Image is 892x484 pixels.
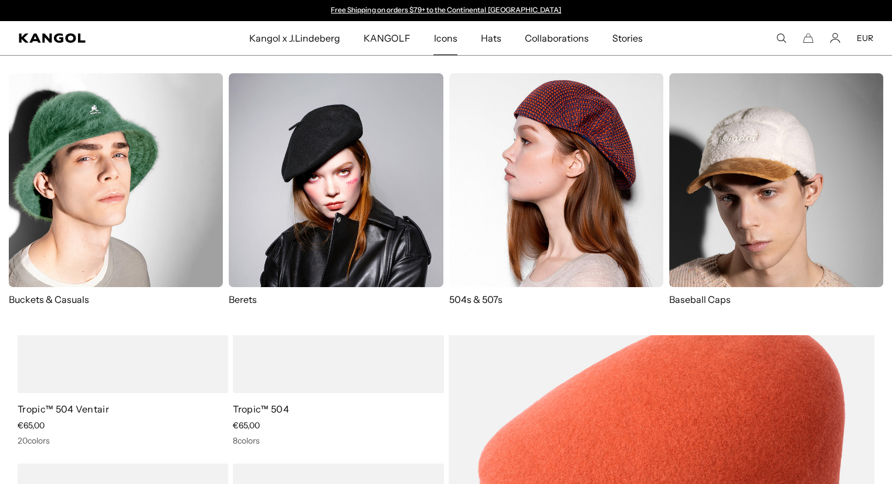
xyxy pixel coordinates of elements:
span: Stories [612,21,643,55]
span: Icons [433,21,457,55]
a: KANGOLF [352,21,422,55]
a: 504s & 507s [449,73,663,306]
span: Collaborations [525,21,589,55]
a: Berets [229,73,443,306]
div: 20 colors [18,435,228,446]
p: Baseball Caps [669,293,883,306]
a: Buckets & Casuals [9,73,223,306]
div: 1 of 2 [325,6,567,15]
a: Hats [469,21,513,55]
a: Tropic™ 504 Ventair [18,403,109,415]
p: Berets [229,293,443,306]
a: Icons [422,21,469,55]
a: Free Shipping on orders $79+ to the Continental [GEOGRAPHIC_DATA] [331,5,561,14]
span: KANGOLF [364,21,410,55]
a: Baseball Caps [669,73,883,318]
span: €65,00 [18,420,45,431]
a: Collaborations [513,21,601,55]
span: Hats [481,21,501,55]
div: Announcement [325,6,567,15]
slideshow-component: Announcement bar [325,6,567,15]
p: 504s & 507s [449,293,663,306]
span: €65,00 [233,420,260,431]
div: 8 colors [233,435,443,446]
a: Stories [601,21,654,55]
span: Kangol x J.Lindeberg [249,21,341,55]
a: Kangol x J.Lindeberg [238,21,352,55]
p: Buckets & Casuals [9,293,223,306]
a: Tropic™ 504 [233,403,289,415]
button: Cart [803,33,813,43]
summary: Search here [776,33,786,43]
button: EUR [857,33,873,43]
a: Kangol [19,33,164,43]
a: Account [830,33,840,43]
